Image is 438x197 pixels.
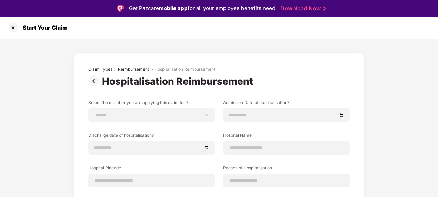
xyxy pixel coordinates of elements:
[118,66,149,72] div: Reimbursement
[88,132,215,141] label: Discharge date of hospitalisation?
[280,5,323,12] a: Download Now
[155,66,215,72] div: Hospitalisation Reimbursement
[88,100,215,108] label: Select the member you are applying this claim for ?
[88,75,102,86] img: svg+xml;base64,PHN2ZyBpZD0iUHJldi0zMngzMiIgeG1sbnM9Imh0dHA6Ly93d3cudzMub3JnLzIwMDAvc3ZnIiB3aWR0aD...
[102,75,256,87] div: Hospitalisation Reimbursement
[323,5,326,12] img: Stroke
[19,24,68,31] div: Start Your Claim
[114,66,117,72] div: >
[159,5,188,11] strong: mobile app
[223,132,350,141] label: Hospital Name
[88,66,112,72] div: Claim Types
[129,4,275,12] div: Get Pazcare for all your employee benefits need
[88,165,215,174] label: Hospital Pincode
[223,165,350,174] label: Reason of Hospitalisation
[150,66,153,72] div: >
[223,100,350,108] label: Admission Date of hospitalisation?
[117,5,124,12] img: Logo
